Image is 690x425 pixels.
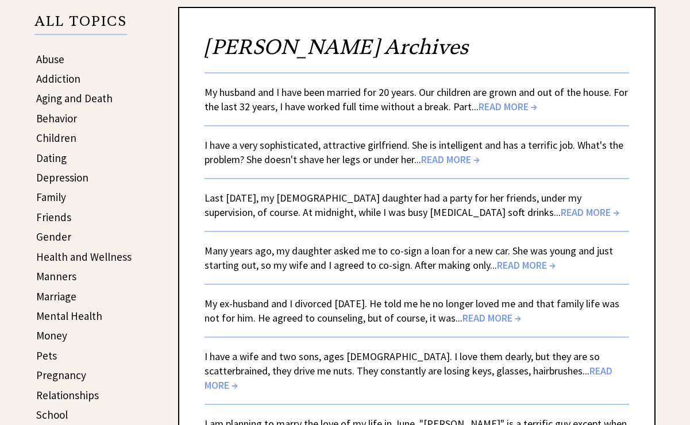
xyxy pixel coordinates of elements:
[36,368,86,382] a: Pregnancy
[36,289,76,303] a: Marriage
[462,311,521,324] span: READ MORE →
[205,191,619,219] a: Last [DATE], my [DEMOGRAPHIC_DATA] daughter had a party for her friends, under my supervision, of...
[36,210,71,224] a: Friends
[205,138,623,166] a: I have a very sophisticated, attractive girlfriend. She is intelligent and has a terrific job. Wh...
[36,151,67,165] a: Dating
[205,350,612,392] a: I have a wife and two sons, ages [DEMOGRAPHIC_DATA]. I love them dearly, but they are so scatterb...
[36,52,64,66] a: Abuse
[36,91,113,105] a: Aging and Death
[36,250,132,264] a: Health and Wellness
[205,33,629,72] h2: [PERSON_NAME] Archives
[205,297,619,324] a: My ex-husband and I divorced [DATE]. He told me he no longer loved me and that family life was no...
[205,364,612,392] span: READ MORE →
[36,408,68,422] a: School
[36,309,102,323] a: Mental Health
[36,131,76,145] a: Children
[36,329,67,342] a: Money
[205,244,613,272] a: Many years ago, my daughter asked me to co-sign a loan for a new car. She was young and just star...
[36,388,99,402] a: Relationships
[36,72,80,86] a: Addiction
[421,153,480,166] span: READ MORE →
[205,86,628,113] a: My husband and I have been married for 20 years. Our children are grown and out of the house. For...
[36,230,71,244] a: Gender
[36,171,88,184] a: Depression
[561,206,619,219] span: READ MORE →
[34,15,127,34] p: ALL TOPICS
[36,349,57,362] a: Pets
[497,258,556,272] span: READ MORE →
[36,190,66,204] a: Family
[36,269,76,283] a: Manners
[36,111,77,125] a: Behavior
[479,100,537,113] span: READ MORE →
